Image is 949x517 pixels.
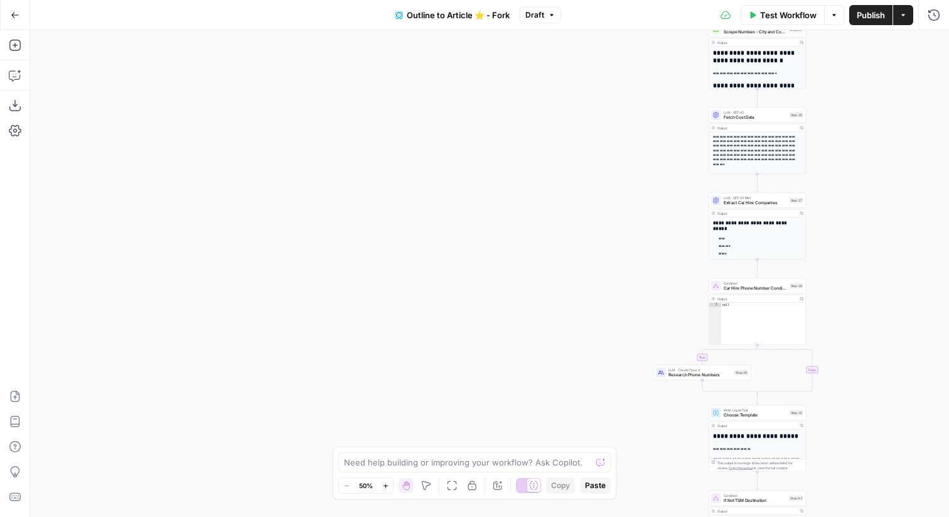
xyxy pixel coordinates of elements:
span: Condition [724,281,787,286]
div: Output [717,297,796,302]
div: Output [717,211,796,216]
span: Car Hire Phone Number Condition [724,285,787,291]
g: Edge from step_28 to step_29 [702,345,758,364]
span: Condition [724,493,787,498]
span: Publish [857,9,885,21]
g: Edge from step_28 to step_28-conditional-end [758,345,813,395]
button: Draft [520,7,561,23]
button: Paste [580,477,611,494]
span: 50% [359,481,373,491]
button: Publish [849,5,893,25]
div: ConditionCar Hire Phone Number ConditionStep 28Outputnull [709,278,806,345]
span: Extract Car Hire Companies [724,200,787,206]
g: Edge from step_29 to step_28-conditional-end [702,380,758,395]
span: Choose Template [724,412,787,418]
g: Edge from step_32 to step_43 [756,472,758,490]
span: LLM · GPT-4.1 [724,110,787,115]
g: Edge from step_25 to step_27 [756,174,758,192]
div: Step 32 [790,410,803,416]
div: LLM · Claude Opus 4Research Phone NumbersStep 29 [654,365,751,380]
span: Fetch Cost Data [724,114,787,121]
span: Draft [525,9,544,21]
span: LLM · Claude Opus 4 [668,367,732,373]
span: Outline to Article ⭐️ - Fork [407,9,510,21]
div: Output [717,423,796,428]
div: Step 43 [789,496,803,501]
span: Write Liquid Text [724,408,787,413]
span: Test Workflow [760,9,817,21]
div: Step 28 [790,283,803,289]
span: LLM · GPT-4.1 Mini [724,195,787,200]
div: Output [717,126,796,131]
span: Copy the output [729,466,753,470]
div: This output is too large & has been abbreviated for review. to view the full content. [717,460,803,471]
g: Edge from step_27 to step_28 [756,259,758,278]
g: Edge from step_24 to step_25 [756,89,758,107]
span: Copy [551,480,570,491]
button: Test Workflow [741,5,824,25]
div: Output [717,40,796,45]
div: Step 25 [790,112,803,118]
div: Output [717,509,796,514]
button: Outline to Article ⭐️ - Fork [388,5,517,25]
div: 1 [709,303,722,307]
span: Paste [585,480,606,491]
span: Research Phone Numbers [668,372,732,378]
span: Scrape Numbeo - City and Country Name [724,29,787,35]
div: Step 29 [734,370,748,376]
button: Copy [546,477,575,494]
span: If Not TSM Destination [724,498,787,504]
g: Edge from step_28-conditional-end to step_32 [756,393,758,405]
div: Step 27 [790,198,803,204]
